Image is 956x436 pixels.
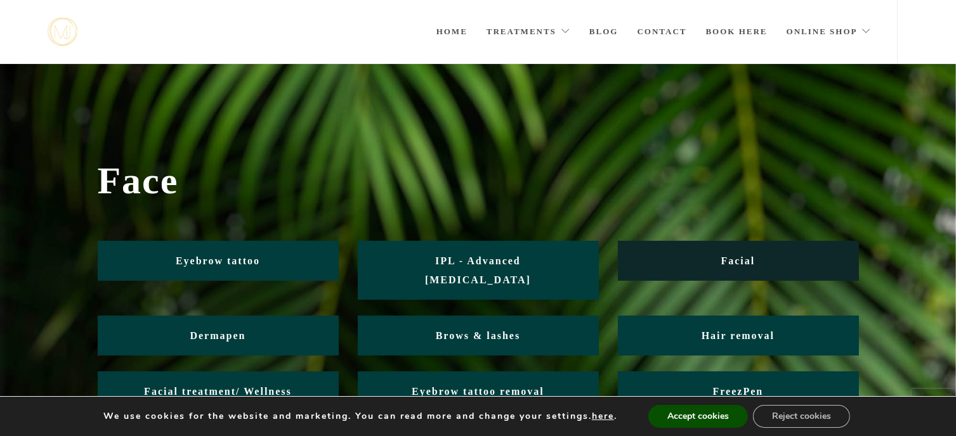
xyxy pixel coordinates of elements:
font: Reject cookies [772,410,831,422]
font: . [614,410,617,422]
font: Facial [721,255,756,266]
font: here [592,410,614,422]
a: mjstudio mjstudio mjstudio [48,18,77,46]
font: Online shop [787,27,858,36]
button: Reject cookies [753,405,850,428]
font: Contact [638,27,687,36]
font: Treatments [487,27,556,36]
a: Eyebrow tattoo [98,241,339,281]
button: here [592,411,614,422]
font: Brows & lashes [436,330,521,341]
a: Hair removal [618,316,859,356]
font: Blog [589,27,619,36]
font: Accept cookies [667,410,729,422]
button: Accept cookies [648,405,748,428]
a: Eyebrow tattoo removal [358,371,599,411]
img: mjstudio [48,18,77,46]
font: Hair removal [702,330,775,341]
a: IPL - Advanced [MEDICAL_DATA] [358,241,599,300]
a: Facial [618,241,859,281]
font: Eyebrow tattoo removal [412,386,544,397]
font: FreezPen [713,386,764,397]
font: Dermapen [190,330,246,341]
font: Eyebrow tattoo [176,255,260,266]
a: Brows & lashes [358,316,599,356]
font: Facial treatment/ Wellness [144,386,292,397]
font: We use cookies for the website and marketing. You can read more and change your settings. [103,410,592,422]
a: Dermapen [98,316,339,356]
a: Facial treatment/ Wellness [98,371,339,411]
a: FreezPen [618,371,859,411]
font: Book here [706,27,768,36]
font: Face [98,160,179,202]
font: IPL - Advanced [MEDICAL_DATA] [425,255,531,285]
font: Home [436,27,468,36]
